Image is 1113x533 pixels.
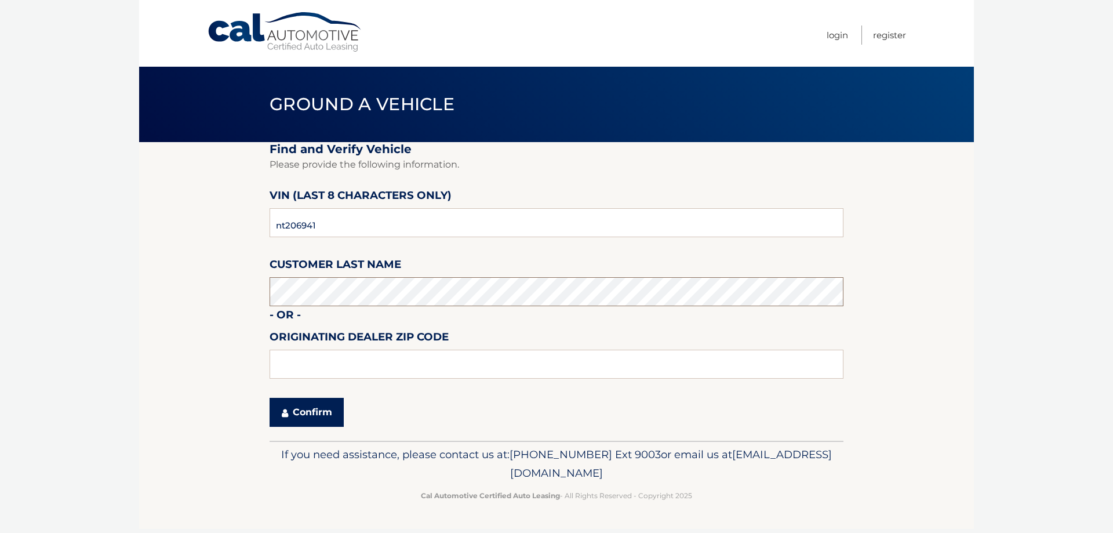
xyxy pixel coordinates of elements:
a: Cal Automotive [207,12,363,53]
a: Register [873,26,906,45]
label: Customer Last Name [270,256,401,277]
p: - All Rights Reserved - Copyright 2025 [277,490,836,502]
strong: Cal Automotive Certified Auto Leasing [421,491,560,500]
label: Originating Dealer Zip Code [270,328,449,350]
button: Confirm [270,398,344,427]
span: Ground a Vehicle [270,93,454,115]
p: If you need assistance, please contact us at: or email us at [277,445,836,483]
h2: Find and Verify Vehicle [270,142,843,157]
label: VIN (last 8 characters only) [270,187,452,208]
span: [PHONE_NUMBER] Ext 9003 [510,448,661,461]
label: - or - [270,306,301,328]
a: Login [827,26,848,45]
p: Please provide the following information. [270,157,843,173]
